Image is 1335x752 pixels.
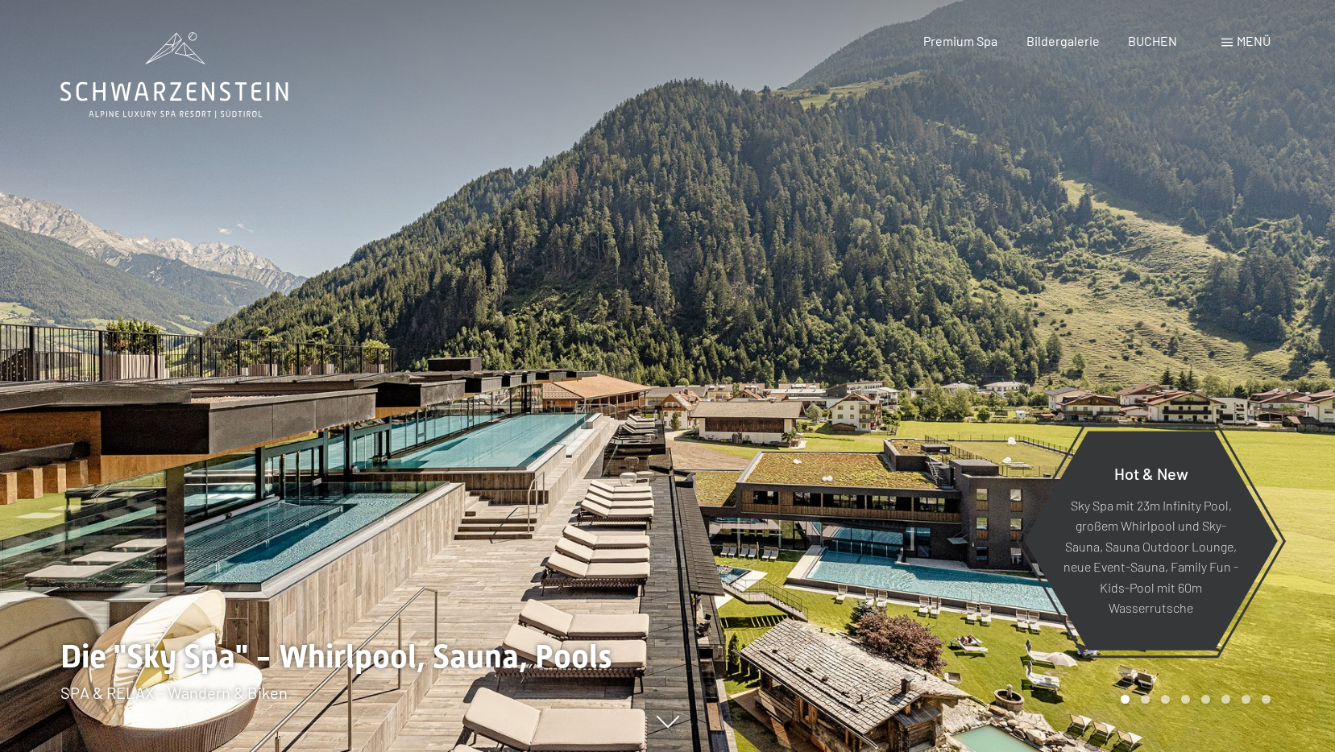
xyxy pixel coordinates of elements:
div: Carousel Page 3 [1161,695,1170,704]
a: Bildergalerie [1026,33,1100,48]
div: Carousel Page 7 [1242,695,1250,704]
div: Carousel Page 6 [1221,695,1230,704]
div: Carousel Page 8 [1262,695,1271,704]
a: BUCHEN [1128,33,1177,48]
a: Premium Spa [923,33,997,48]
div: Carousel Page 2 [1141,695,1150,704]
p: Sky Spa mit 23m Infinity Pool, großem Whirlpool und Sky-Sauna, Sauna Outdoor Lounge, neue Event-S... [1063,494,1238,618]
div: Carousel Page 4 [1181,695,1190,704]
div: Carousel Pagination [1115,695,1271,704]
div: Carousel Page 1 (Current Slide) [1121,695,1130,704]
a: Hot & New Sky Spa mit 23m Infinity Pool, großem Whirlpool und Sky-Sauna, Sauna Outdoor Lounge, ne... [1023,430,1279,651]
span: Hot & New [1114,463,1188,482]
div: Carousel Page 5 [1201,695,1210,704]
span: Menü [1237,33,1271,48]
